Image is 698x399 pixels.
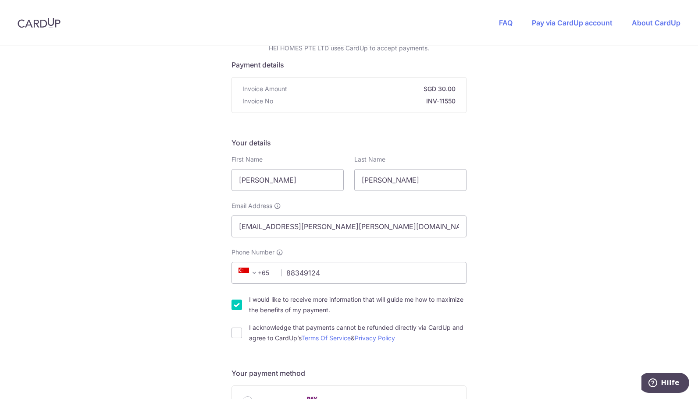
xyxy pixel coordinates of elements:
input: First name [231,169,344,191]
label: I acknowledge that payments cannot be refunded directly via CardUp and agree to CardUp’s & [249,322,467,343]
a: Terms Of Service [301,334,351,342]
input: Email address [231,215,467,237]
span: Invoice No [242,97,273,106]
img: CardUp [18,18,61,28]
iframe: Öffnet ein Widget, in dem Sie weitere Informationen finden [641,373,689,395]
a: Pay via CardUp account [532,18,613,27]
a: FAQ [499,18,513,27]
input: Last name [354,169,467,191]
p: HEI HOMES PTE LTD uses CardUp to accept payments. [231,44,467,53]
span: +65 [236,268,275,278]
h5: Payment details [231,60,467,70]
label: Last Name [354,155,385,164]
span: +65 [239,268,260,278]
span: Invoice Amount [242,85,287,93]
span: Email Address [231,201,272,210]
span: Phone Number [231,248,274,257]
h5: Your details [231,138,467,148]
a: Privacy Policy [355,334,395,342]
strong: INV-11550 [277,97,456,106]
label: I would like to receive more information that will guide me how to maximize the benefits of my pa... [249,294,467,315]
a: About CardUp [632,18,680,27]
strong: SGD 30.00 [291,85,456,93]
h5: Your payment method [231,368,467,378]
label: First Name [231,155,263,164]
